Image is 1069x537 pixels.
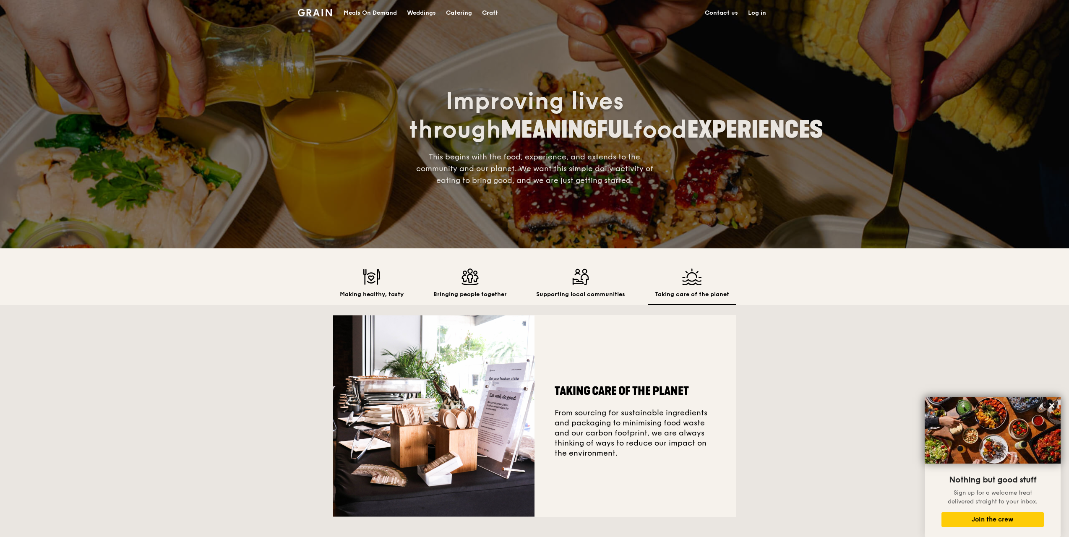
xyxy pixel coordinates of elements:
[1045,399,1059,412] button: Close
[446,0,472,26] div: Catering
[941,512,1044,527] button: Join the crew
[333,315,534,517] img: Taking care of the planet
[655,268,729,285] img: Taking care of the planet
[402,0,441,26] a: Weddings
[298,9,332,16] img: Grain
[536,268,625,285] img: Supporting local communities
[925,397,1061,464] img: DSC07876-Edit02-Large.jpeg
[441,0,477,26] a: Catering
[340,290,404,299] h2: Making healthy, tasty
[534,315,736,517] div: From sourcing for sustainable ingredients and packaging to minimising food waste and our carbon f...
[433,290,507,299] h2: Bringing people together
[949,475,1036,485] span: Nothing but good stuff
[340,268,404,285] img: Making healthy, tasty
[477,0,503,26] a: Craft
[687,116,823,144] span: EXPERIENCES
[407,0,436,26] div: Weddings
[409,87,823,144] span: Improving lives through food
[536,290,625,299] h2: Supporting local communities
[344,0,397,26] div: Meals On Demand
[416,152,653,185] span: This begins with the food, experience, and extends to the community and our planet. We want this ...
[743,0,771,26] a: Log in
[433,268,507,285] img: Bringing people together
[501,116,633,144] span: MEANINGFUL
[700,0,743,26] a: Contact us
[555,383,716,399] h2: Taking care of the planet
[655,290,729,299] h2: Taking care of the planet
[948,489,1038,505] span: Sign up for a welcome treat delivered straight to your inbox.
[482,0,498,26] div: Craft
